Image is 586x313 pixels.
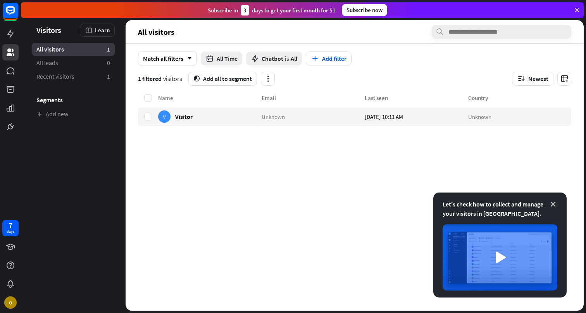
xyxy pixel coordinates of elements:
[138,52,197,65] div: Match all filters
[365,113,403,120] span: [DATE] 10:11 AM
[36,45,64,53] span: All visitors
[365,94,468,101] div: Last seen
[342,4,387,16] div: Subscribe now
[9,222,12,229] div: 7
[158,94,262,101] div: Name
[4,296,17,309] div: O
[107,72,110,81] aside: 1
[138,28,174,36] span: All visitors
[32,96,115,104] h3: Segments
[443,224,557,291] img: image
[36,72,74,81] span: Recent visitors
[306,52,352,65] button: Add filter
[262,113,285,120] span: Unknown
[443,199,557,218] div: Let's check how to collect and manage your visitors in [GEOGRAPHIC_DATA].
[138,75,162,83] span: 1 filtered
[36,26,61,34] span: Visitors
[158,110,171,123] div: V
[193,76,200,82] i: segment
[107,45,110,53] aside: 1
[468,113,491,120] span: Unknown
[95,26,110,34] span: Learn
[201,52,242,65] button: All Time
[512,72,553,86] button: Newest
[183,56,192,61] i: arrow_down
[262,55,283,62] span: Chatbot
[262,94,365,101] div: Email
[6,3,29,26] button: Open LiveChat chat widget
[163,75,182,83] span: visitors
[208,5,336,15] div: Subscribe in days to get your first month for $1
[32,57,115,69] a: All leads 0
[188,72,257,86] button: segmentAdd all to segment
[291,55,297,62] span: All
[241,5,249,15] div: 3
[32,108,115,120] a: Add new
[468,94,572,101] div: Country
[107,59,110,67] aside: 0
[285,55,289,62] span: is
[175,113,193,120] span: Visitor
[2,220,19,236] a: 7 days
[36,59,58,67] span: All leads
[7,229,14,234] div: days
[32,70,115,83] a: Recent visitors 1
